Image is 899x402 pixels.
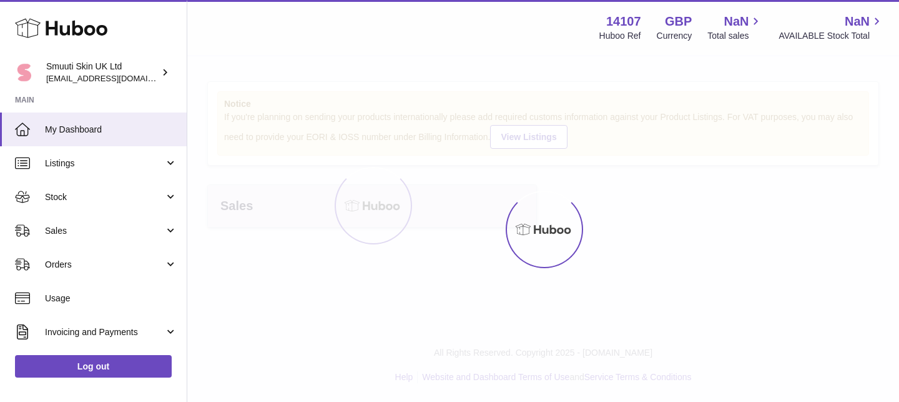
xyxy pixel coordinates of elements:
span: Invoicing and Payments [45,326,164,338]
span: Stock [45,191,164,203]
a: Log out [15,355,172,378]
div: Currency [657,30,692,42]
strong: 14107 [606,13,641,30]
strong: GBP [665,13,692,30]
div: Huboo Ref [599,30,641,42]
span: NaN [845,13,870,30]
span: NaN [724,13,749,30]
span: Orders [45,259,164,271]
span: Listings [45,158,164,169]
span: [EMAIL_ADDRESS][DOMAIN_NAME] [46,73,184,83]
span: AVAILABLE Stock Total [779,30,884,42]
span: Sales [45,225,164,237]
a: NaN AVAILABLE Stock Total [779,13,884,42]
span: Usage [45,293,177,304]
span: My Dashboard [45,124,177,136]
img: tomi@beautyko.fi [15,63,34,82]
span: Total sales [707,30,763,42]
a: NaN Total sales [707,13,763,42]
div: Smuuti Skin UK Ltd [46,61,159,84]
